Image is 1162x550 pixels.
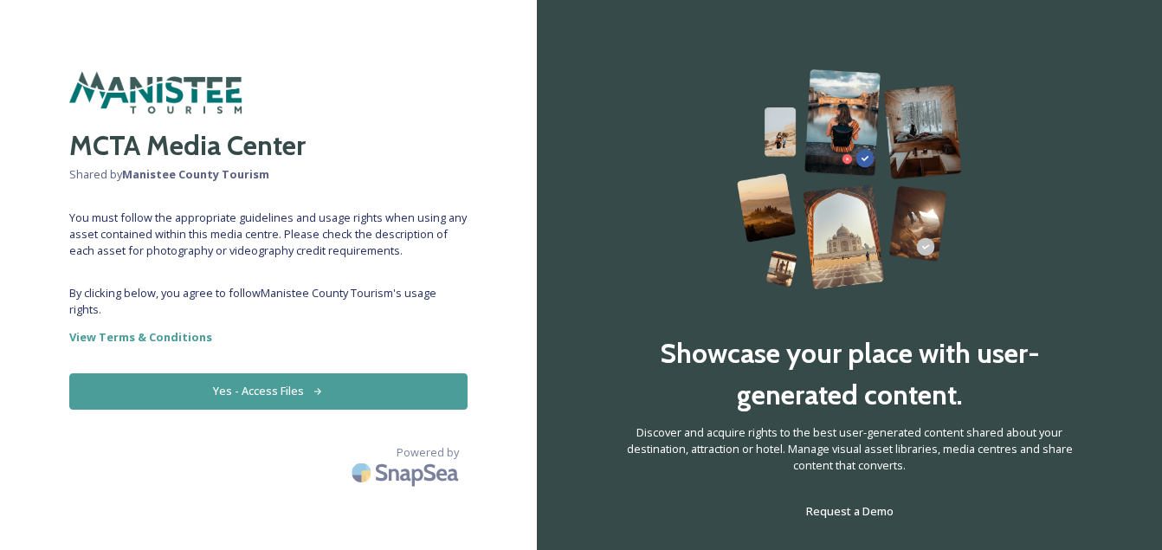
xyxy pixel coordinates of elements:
[806,503,894,519] span: Request a Demo
[69,327,468,347] a: View Terms & Conditions
[69,373,468,409] button: Yes - Access Files
[806,501,894,521] a: Request a Demo
[69,69,242,116] img: manisteetourism-webheader.png
[606,424,1093,475] span: Discover and acquire rights to the best user-generated content shared about your destination, att...
[397,444,459,461] span: Powered by
[69,210,468,260] span: You must follow the appropriate guidelines and usage rights when using any asset contained within...
[122,166,269,182] strong: Manistee County Tourism
[606,333,1093,416] h2: Showcase your place with user-generated content.
[69,166,468,183] span: Shared by
[737,69,961,289] img: 63b42ca75bacad526042e722_Group%20154-p-800.png
[346,452,468,493] img: SnapSea Logo
[69,125,468,166] h2: MCTA Media Center
[69,329,212,345] strong: View Terms & Conditions
[69,285,468,318] span: By clicking below, you agree to follow Manistee County Tourism 's usage rights.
